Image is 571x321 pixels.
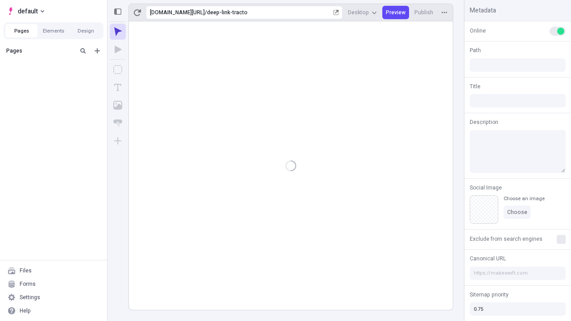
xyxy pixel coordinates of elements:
[348,9,369,16] span: Desktop
[411,6,437,19] button: Publish
[382,6,409,19] button: Preview
[504,206,531,219] button: Choose
[20,294,40,301] div: Settings
[20,267,32,274] div: Files
[20,307,31,314] div: Help
[470,267,566,280] input: https://makeswift.com
[4,4,48,18] button: Select site
[470,118,498,126] span: Description
[6,47,74,54] div: Pages
[507,209,527,216] span: Choose
[470,255,506,263] span: Canonical URL
[150,9,205,16] div: [URL][DOMAIN_NAME]
[470,184,502,192] span: Social Image
[92,45,103,56] button: Add new
[20,280,36,288] div: Forms
[207,9,331,16] div: deep-link-tracto
[110,97,126,113] button: Image
[504,195,545,202] div: Choose an image
[344,6,381,19] button: Desktop
[18,6,38,16] span: default
[470,235,542,243] span: Exclude from search engines
[37,24,70,37] button: Elements
[110,115,126,131] button: Button
[205,9,207,16] div: /
[470,291,509,299] span: Sitemap priority
[470,46,481,54] span: Path
[110,79,126,95] button: Text
[470,27,486,35] span: Online
[5,24,37,37] button: Pages
[414,9,433,16] span: Publish
[470,82,480,91] span: Title
[70,24,102,37] button: Design
[110,62,126,78] button: Box
[386,9,405,16] span: Preview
